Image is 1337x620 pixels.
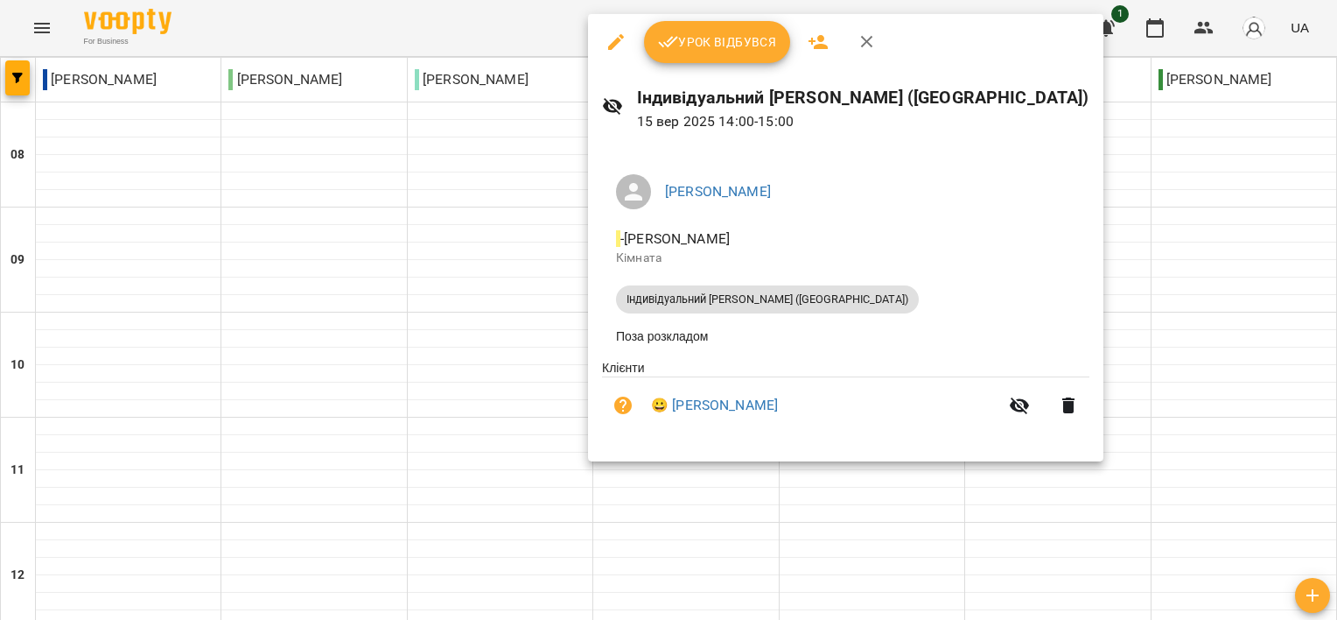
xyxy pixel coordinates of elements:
a: [PERSON_NAME] [665,183,771,200]
span: Індивідуальний [PERSON_NAME] ([GEOGRAPHIC_DATA]) [616,292,919,307]
span: Урок відбувся [658,32,777,53]
span: - [PERSON_NAME] [616,230,733,247]
h6: Індивідуальний [PERSON_NAME] ([GEOGRAPHIC_DATA]) [637,84,1089,111]
a: 😀 [PERSON_NAME] [651,395,778,416]
li: Поза розкладом [602,321,1089,352]
ul: Клієнти [602,359,1089,440]
p: Кімната [616,250,1075,267]
button: Урок відбувся [644,21,791,63]
p: 15 вер 2025 14:00 - 15:00 [637,111,1089,132]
